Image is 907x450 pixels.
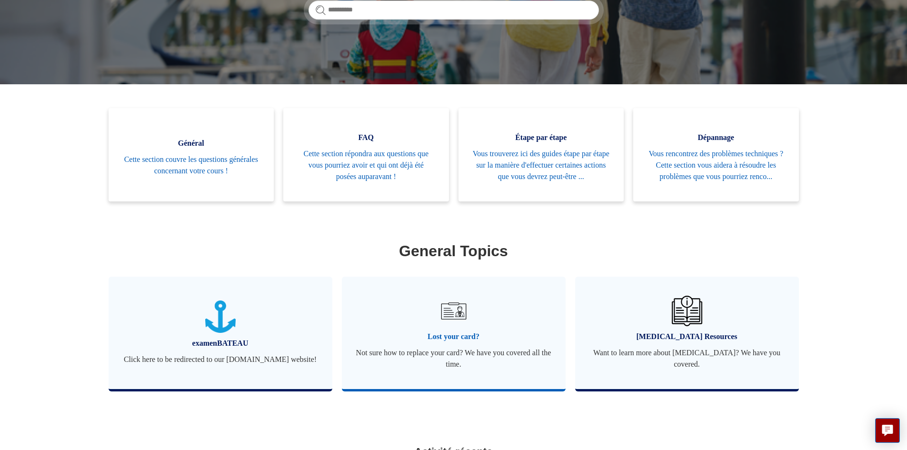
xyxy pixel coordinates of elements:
[473,148,610,182] span: Vous trouverez ici des guides étape par étape sur la manière d'effectuer certaines actions que vo...
[123,154,260,177] span: Cette section couvre les questions générales concernant votre cours !
[356,331,551,342] span: Lost your card?
[473,132,610,143] span: Étape par étape
[205,300,236,333] img: 01JTNN85WSQ5FQ6HNXPDSZ7SRA
[589,331,785,342] span: [MEDICAL_DATA] Resources
[648,132,785,143] span: Dépannage
[342,277,566,389] a: Lost your card? Not sure how to replace your card? We have you covered all the time.
[648,148,785,182] span: Vous rencontrez des problèmes techniques ? Cette section vous aidera à résoudre les problèmes que...
[111,240,797,262] h1: General Topics
[123,338,318,349] span: examenBATEAU
[589,347,785,370] span: Want to learn more about [MEDICAL_DATA]? We have you covered.
[283,108,449,201] a: FAQ Cette section répondra aux questions que vous pourriez avoir et qui ont déjà été posées aupar...
[109,108,274,201] a: Général Cette section couvre les questions générales concernant votre cours !
[123,138,260,149] span: Général
[309,0,599,20] input: Rechercher
[458,108,624,201] a: Étape par étape Vous trouverez ici des guides étape par étape sur la manière d'effectuer certaine...
[298,132,435,143] span: FAQ
[875,418,900,443] button: Live chat
[575,277,799,389] a: [MEDICAL_DATA] Resources Want to learn more about [MEDICAL_DATA]? We have you covered.
[356,347,551,370] span: Not sure how to replace your card? We have you covered all the time.
[123,354,318,365] span: Click here to be redirected to our [DOMAIN_NAME] website!
[437,294,470,328] img: 01JRG6G4NA4NJ1BVG8MJM761YH
[633,108,799,201] a: Dépannage Vous rencontrez des problèmes techniques ? Cette section vous aidera à résoudre les pro...
[672,296,702,326] img: 01JHREV2E6NG3DHE8VTG8QH796
[109,277,332,389] a: examenBATEAU Click here to be redirected to our [DOMAIN_NAME] website!
[298,148,435,182] span: Cette section répondra aux questions que vous pourriez avoir et qui ont déjà été posées auparavant !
